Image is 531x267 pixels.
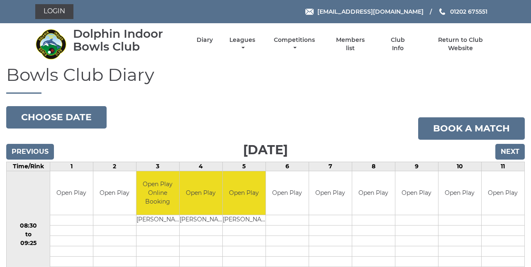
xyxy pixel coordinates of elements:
input: Next [495,144,525,160]
td: Open Play [50,171,93,215]
td: Open Play [266,171,309,215]
td: 8 [352,162,395,171]
td: 2 [93,162,136,171]
button: Choose date [6,106,107,129]
a: Return to Club Website [426,36,496,52]
td: Open Play Online Booking [136,171,179,215]
a: Login [35,4,73,19]
a: Phone us 01202 675551 [438,7,487,16]
td: 3 [136,162,179,171]
a: Diary [197,36,213,44]
span: 01202 675551 [450,8,487,15]
td: Open Play [309,171,352,215]
td: 1 [50,162,93,171]
td: [PERSON_NAME] [136,215,179,225]
a: Email [EMAIL_ADDRESS][DOMAIN_NAME] [305,7,424,16]
img: Dolphin Indoor Bowls Club [35,29,66,60]
span: [EMAIL_ADDRESS][DOMAIN_NAME] [317,8,424,15]
td: Open Play [352,171,395,215]
a: Members list [331,36,370,52]
td: 5 [222,162,265,171]
td: Open Play [395,171,438,215]
td: 9 [395,162,438,171]
td: 4 [179,162,222,171]
td: Open Play [438,171,481,215]
div: Dolphin Indoor Bowls Club [73,27,182,53]
td: Open Play [93,171,136,215]
td: 7 [309,162,352,171]
a: Leagues [227,36,257,52]
img: Email [305,9,314,15]
a: Book a match [418,117,525,140]
td: [PERSON_NAME] [180,215,222,225]
td: 10 [438,162,481,171]
a: Competitions [272,36,317,52]
td: 11 [481,162,524,171]
td: Time/Rink [7,162,50,171]
a: Club Info [384,36,411,52]
td: 6 [265,162,309,171]
td: [PERSON_NAME] [223,215,265,225]
td: Open Play [482,171,524,215]
td: Open Play [223,171,265,215]
td: Open Play [180,171,222,215]
img: Phone us [439,8,445,15]
input: Previous [6,144,54,160]
h1: Bowls Club Diary [6,65,525,94]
